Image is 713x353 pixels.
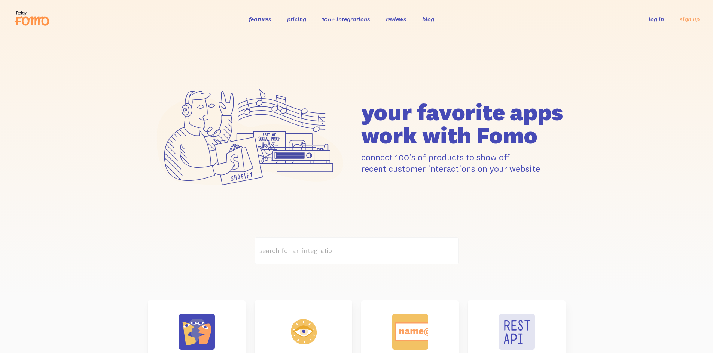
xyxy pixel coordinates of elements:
[361,100,566,147] h1: your favorite apps work with Fomo
[322,15,370,23] a: 106+ integrations
[386,15,406,23] a: reviews
[249,15,271,23] a: features
[649,15,664,23] a: log in
[287,15,306,23] a: pricing
[361,151,566,174] p: connect 100's of products to show off recent customer interactions on your website
[422,15,434,23] a: blog
[680,15,700,23] a: sign up
[255,237,459,264] label: search for an integration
